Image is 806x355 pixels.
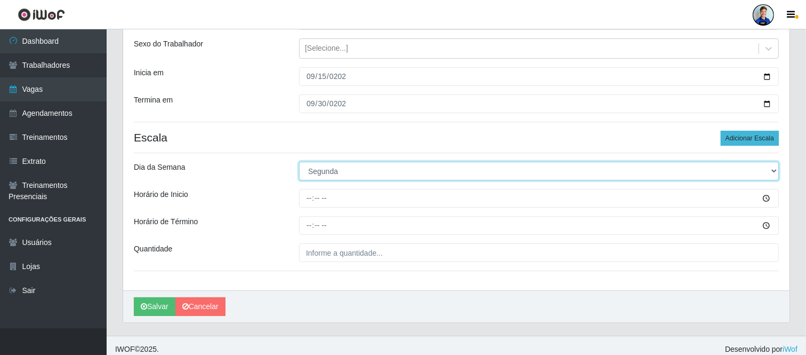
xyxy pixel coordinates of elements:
[134,94,173,106] label: Termina em
[299,67,779,86] input: 00/00/0000
[299,216,779,235] input: 00:00
[134,38,203,50] label: Sexo do Trabalhador
[175,297,225,316] a: Cancelar
[134,297,175,316] button: Salvar
[299,189,779,208] input: 00:00
[725,344,797,355] span: Desenvolvido por
[134,67,164,78] label: Inicia em
[305,43,348,54] div: [Selecione...]
[134,243,172,255] label: Quantidade
[115,344,159,355] span: © 2025 .
[299,243,779,262] input: Informe a quantidade...
[783,345,797,353] a: iWof
[134,162,186,173] label: Dia da Semana
[299,94,779,113] input: 00/00/0000
[721,131,779,146] button: Adicionar Escala
[18,8,65,21] img: CoreUI Logo
[134,216,198,227] label: Horário de Término
[115,345,135,353] span: IWOF
[134,131,779,144] h4: Escala
[134,189,188,200] label: Horário de Inicio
